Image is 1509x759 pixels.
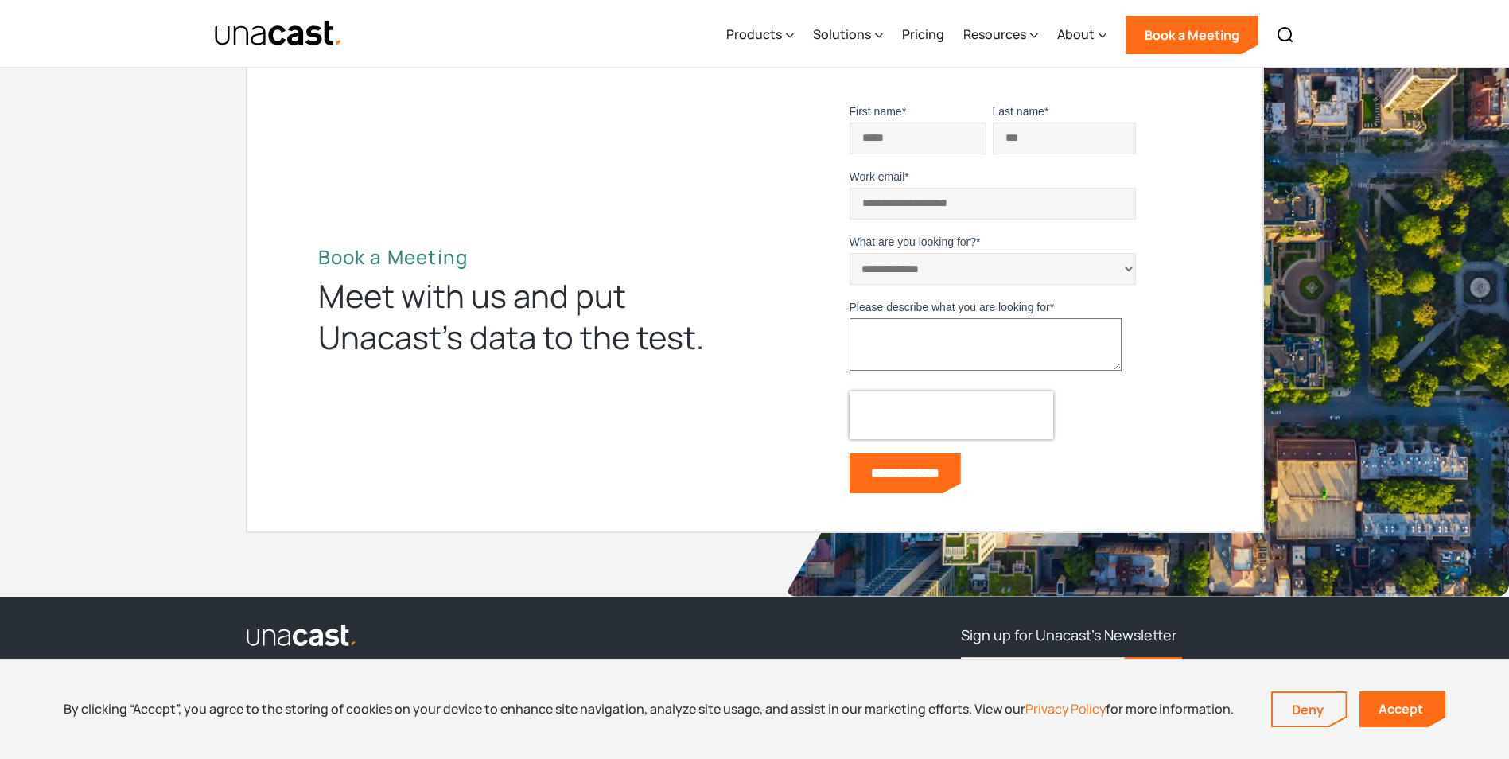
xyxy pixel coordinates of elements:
[318,275,732,358] div: Meet with us and put Unacast’s data to the test.
[214,20,344,48] a: home
[850,170,905,183] span: Work email
[1025,700,1106,718] a: Privacy Policy
[64,700,1234,718] div: By clicking “Accept”, you agree to the storing of cookies on your device to enhance site navigati...
[963,2,1038,68] div: Resources
[1126,16,1258,54] a: Book a Meeting
[1057,25,1095,44] div: About
[726,2,794,68] div: Products
[961,622,1176,648] h3: Sign up for Unacast's Newsletter
[963,25,1026,44] div: Resources
[813,25,871,44] div: Solutions
[1057,2,1106,68] div: About
[850,391,1053,439] iframe: reCAPTCHA
[214,20,344,48] img: Unacast text logo
[246,624,357,648] img: Unacast logo
[1359,691,1445,727] a: Accept
[993,105,1044,118] span: Last name
[850,105,902,118] span: First name
[318,245,732,269] h2: Book a Meeting
[246,622,829,648] a: link to the homepage
[726,25,782,44] div: Products
[1273,693,1346,726] a: Deny
[813,2,883,68] div: Solutions
[850,301,1050,313] span: Please describe what you are looking for
[902,2,944,68] a: Pricing
[1276,25,1295,45] img: Search icon
[850,235,977,248] span: What are you looking for?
